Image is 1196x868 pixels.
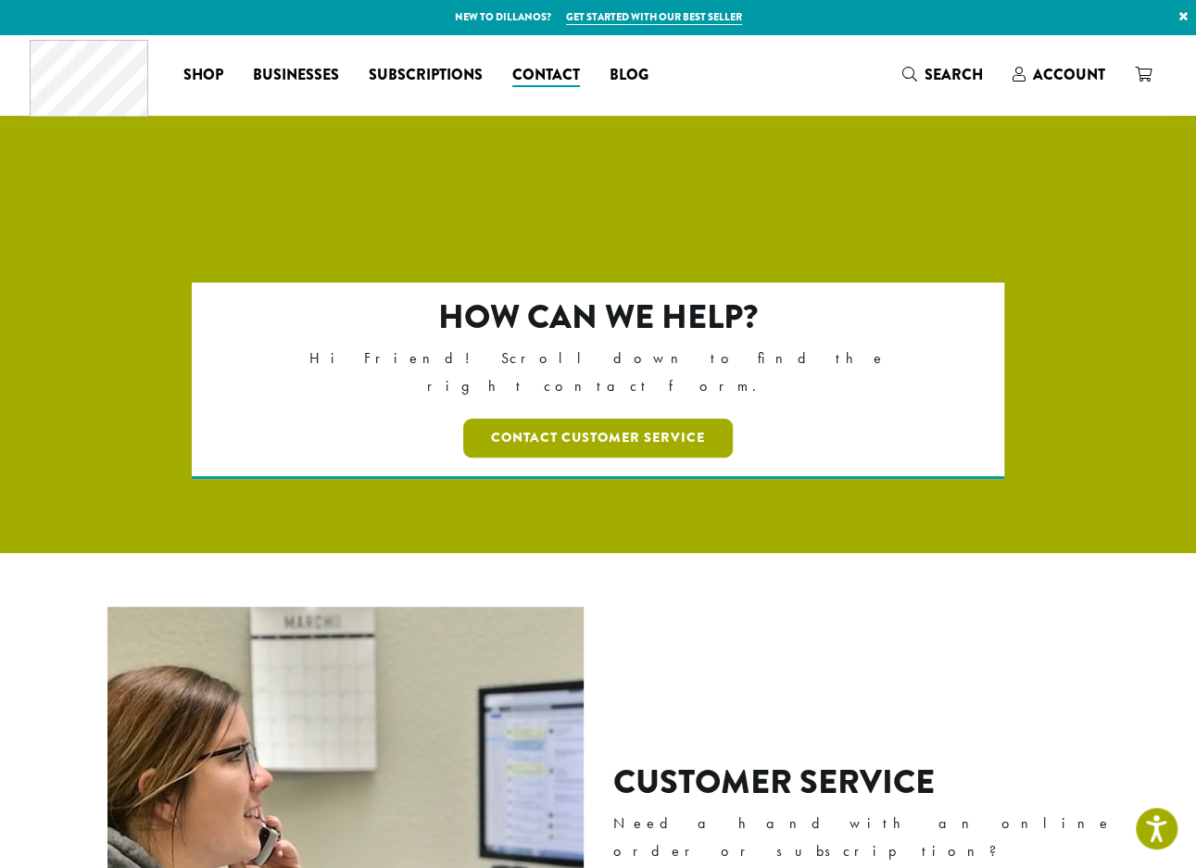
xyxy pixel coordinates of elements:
[1033,64,1105,85] span: Account
[566,9,742,25] a: Get started with our best seller
[463,419,733,458] a: Contact Customer Service
[613,762,1140,802] h2: Customer Service
[925,64,983,85] span: Search
[183,64,223,87] span: Shop
[271,297,925,337] h2: How can we help?
[253,64,339,87] span: Businesses
[271,345,925,400] p: Hi Friend! Scroll down to find the right contact form.
[369,64,483,87] span: Subscriptions
[169,60,238,90] a: Shop
[610,64,648,87] span: Blog
[613,810,1140,865] p: Need a hand with an online order or subscription?
[512,64,580,87] span: Contact
[888,59,998,90] a: Search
